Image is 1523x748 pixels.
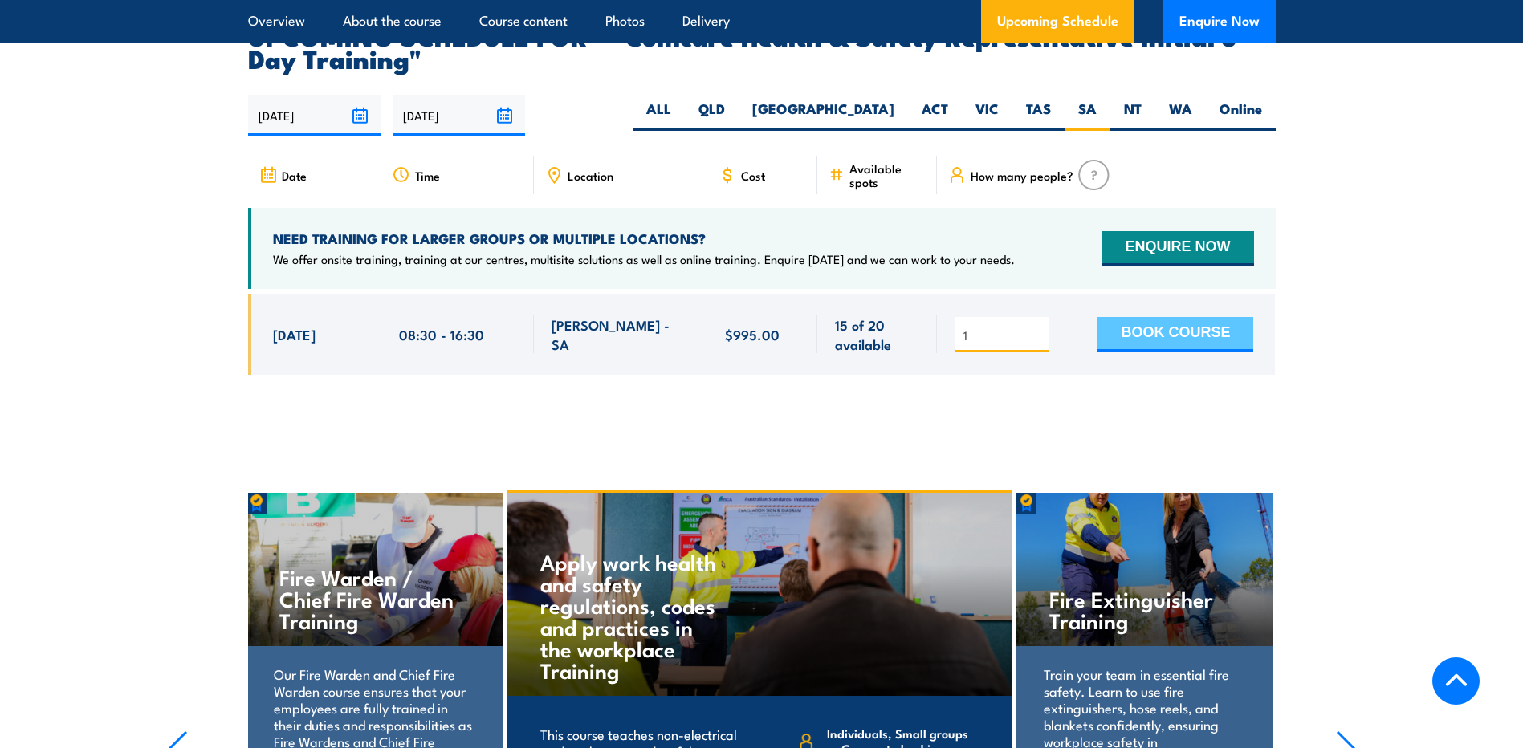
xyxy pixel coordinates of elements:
[273,251,1015,267] p: We offer onsite training, training at our centres, multisite solutions as well as online training...
[552,315,690,353] span: [PERSON_NAME] - SA
[540,551,729,681] h4: Apply work health and safety regulations, codes and practices in the workplace Training
[633,100,685,131] label: ALL
[415,169,440,182] span: Time
[1049,587,1240,631] h4: Fire Extinguisher Training
[273,325,316,344] span: [DATE]
[282,169,307,182] span: Date
[1102,231,1253,266] button: ENQUIRE NOW
[279,566,470,631] h4: Fire Warden / Chief Fire Warden Training
[1065,100,1110,131] label: SA
[568,169,613,182] span: Location
[835,315,919,353] span: 15 of 20 available
[963,327,1044,344] input: # of people
[1155,100,1206,131] label: WA
[1097,317,1253,352] button: BOOK COURSE
[908,100,962,131] label: ACT
[1206,100,1276,131] label: Online
[1110,100,1155,131] label: NT
[849,161,926,189] span: Available spots
[393,95,525,136] input: To date
[962,100,1012,131] label: VIC
[741,169,765,182] span: Cost
[248,95,381,136] input: From date
[399,325,484,344] span: 08:30 - 16:30
[685,100,739,131] label: QLD
[1012,100,1065,131] label: TAS
[725,325,780,344] span: $995.00
[248,24,1276,69] h2: UPCOMING SCHEDULE FOR - "Comcare Health & Safety Representative Initial 5 Day Training"
[971,169,1073,182] span: How many people?
[273,230,1015,247] h4: NEED TRAINING FOR LARGER GROUPS OR MULTIPLE LOCATIONS?
[739,100,908,131] label: [GEOGRAPHIC_DATA]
